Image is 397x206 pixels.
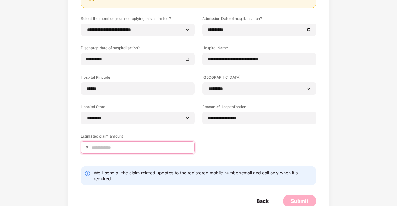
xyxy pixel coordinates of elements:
[86,145,91,151] span: ₹
[257,198,269,204] div: Back
[94,170,313,182] div: We’ll send all the claim related updates to the registered mobile number/email and call only when...
[81,16,195,24] label: Select the member you are applying this claim for ?
[81,104,195,112] label: Hospital State
[202,104,316,112] label: Reason of Hospitalisation
[202,75,316,82] label: [GEOGRAPHIC_DATA]
[81,134,195,141] label: Estimated claim amount
[81,45,195,53] label: Discharge date of hospitalisation?
[81,75,195,82] label: Hospital Pincode
[291,198,308,204] div: Submit
[84,170,91,177] img: svg+xml;base64,PHN2ZyBpZD0iSW5mby0yMHgyMCIgeG1sbnM9Imh0dHA6Ly93d3cudzMub3JnLzIwMDAvc3ZnIiB3aWR0aD...
[202,16,316,24] label: Admission Date of hospitalisation?
[202,45,316,53] label: Hospital Name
